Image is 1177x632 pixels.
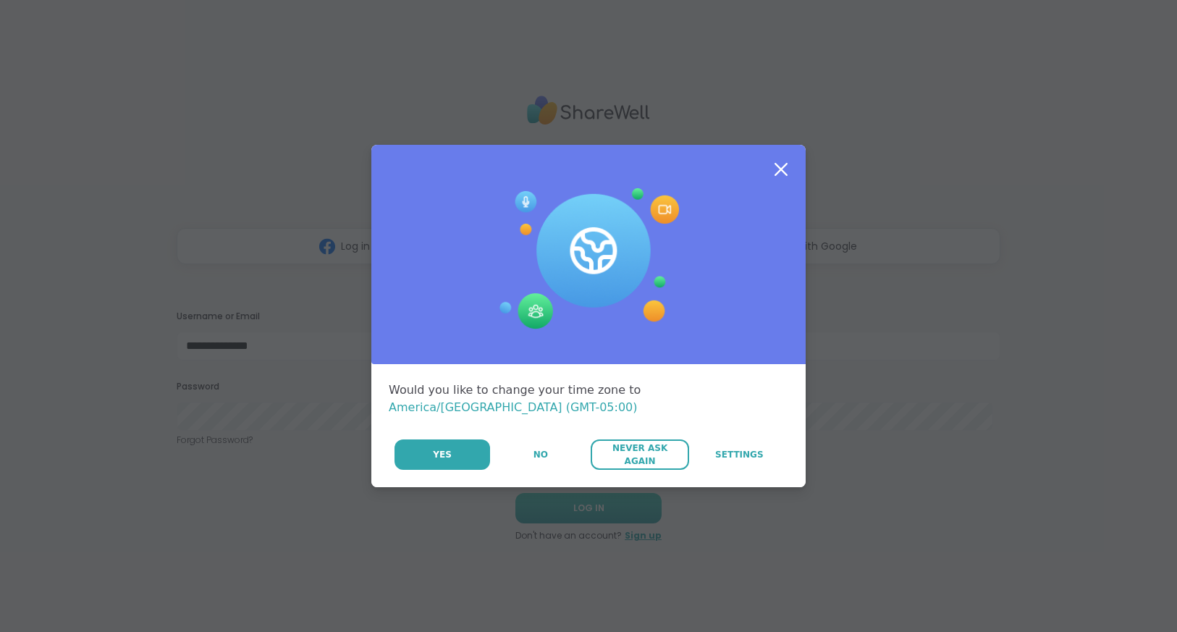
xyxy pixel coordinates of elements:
[389,382,788,416] div: Would you like to change your time zone to
[433,448,452,461] span: Yes
[598,442,681,468] span: Never Ask Again
[492,439,589,470] button: No
[591,439,688,470] button: Never Ask Again
[498,188,679,330] img: Session Experience
[691,439,788,470] a: Settings
[715,448,764,461] span: Settings
[389,400,638,414] span: America/[GEOGRAPHIC_DATA] (GMT-05:00)
[533,448,548,461] span: No
[395,439,490,470] button: Yes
